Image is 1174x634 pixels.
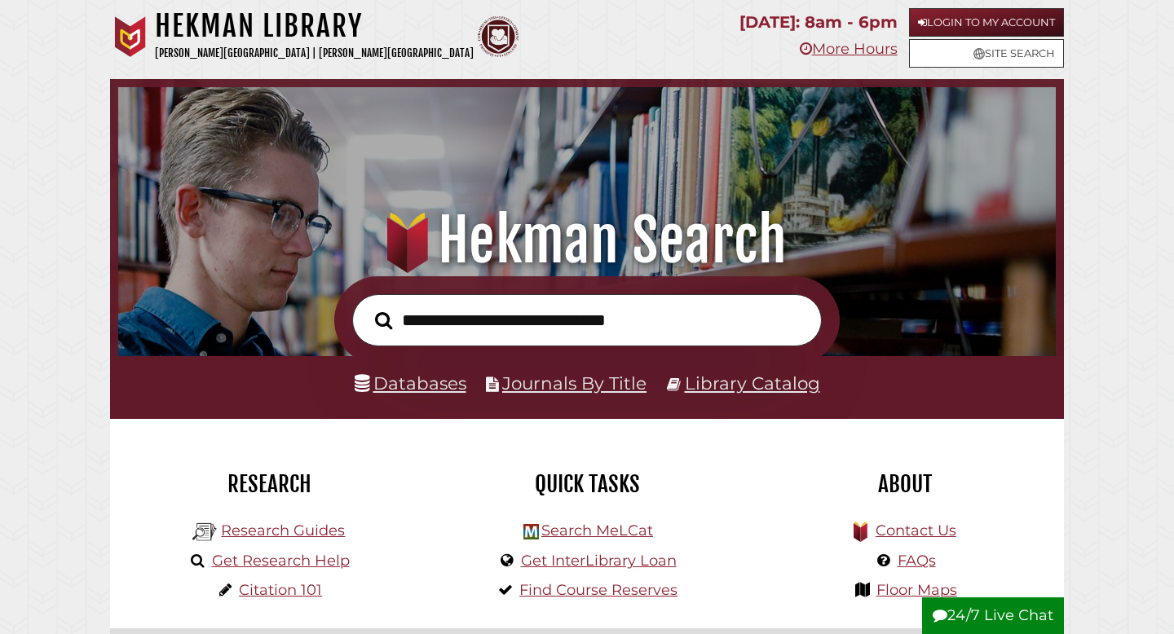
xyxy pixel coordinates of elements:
img: Calvin University [110,16,151,57]
a: FAQs [898,552,936,570]
a: Get InterLibrary Loan [521,552,677,570]
a: Library Catalog [685,372,820,394]
a: Contact Us [876,522,956,539]
h2: Research [122,470,416,498]
p: [DATE]: 8am - 6pm [739,8,898,37]
img: Calvin Theological Seminary [478,16,519,57]
a: Login to My Account [909,8,1064,37]
p: [PERSON_NAME][GEOGRAPHIC_DATA] | [PERSON_NAME][GEOGRAPHIC_DATA] [155,44,474,63]
a: Find Course Reserves [519,581,677,599]
a: Floor Maps [876,581,957,599]
h2: About [758,470,1052,498]
img: Hekman Library Logo [192,520,217,544]
a: Databases [355,372,466,394]
button: Search [367,307,400,334]
a: Research Guides [221,522,345,539]
a: Journals By Title [502,372,647,394]
a: Site Search [909,39,1064,68]
a: More Hours [800,40,898,58]
img: Hekman Library Logo [523,524,539,539]
a: Search MeLCat [541,522,653,539]
h2: Quick Tasks [440,470,734,498]
h1: Hekman Library [155,8,474,44]
i: Search [375,310,392,329]
a: Get Research Help [212,552,350,570]
a: Citation 101 [239,581,322,599]
h1: Hekman Search [136,205,1039,276]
